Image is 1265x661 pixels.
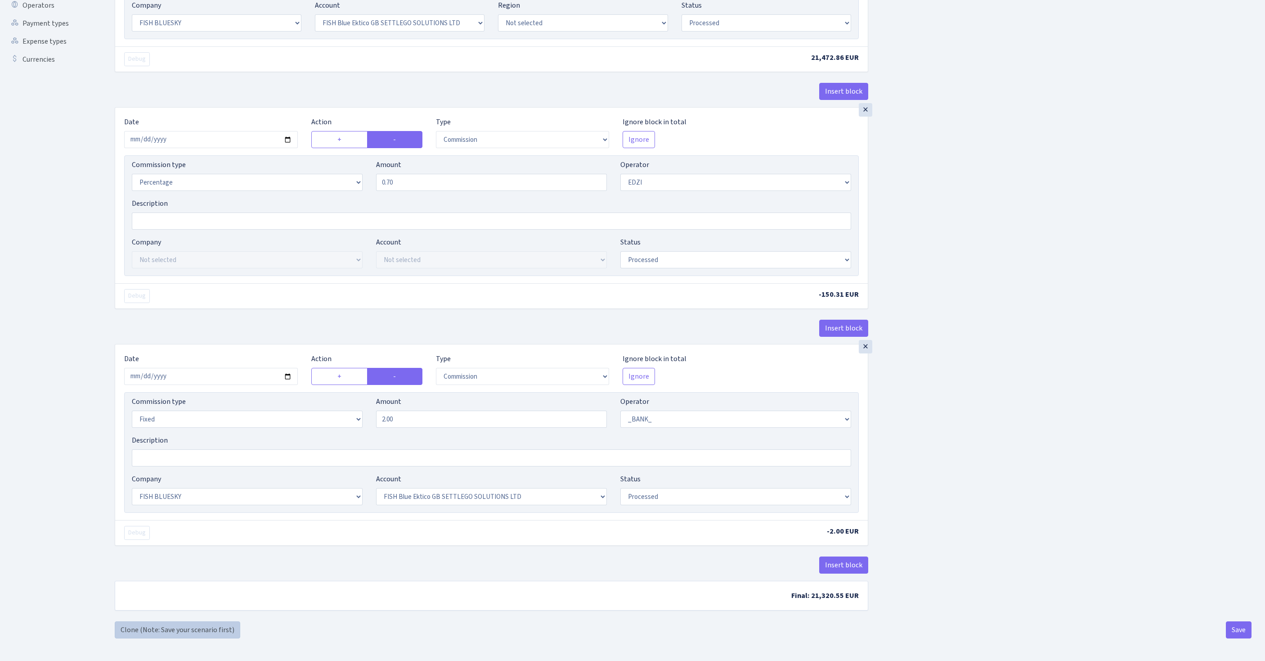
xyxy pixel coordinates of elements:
label: Type [436,353,451,364]
label: Amount [376,396,401,407]
label: + [311,131,368,148]
button: Ignore [623,368,655,385]
label: Company [132,237,161,248]
button: Debug [124,526,150,540]
label: Date [124,353,139,364]
button: Debug [124,52,150,66]
label: Commission type [132,396,186,407]
label: Commission type [132,159,186,170]
label: Account [376,474,401,484]
label: Company [132,474,161,484]
label: Account [376,237,401,248]
a: Clone (Note: Save your scenario first) [115,621,240,638]
label: + [311,368,368,385]
button: Ignore [623,131,655,148]
label: - [367,131,422,148]
label: Action [311,117,332,127]
button: Debug [124,289,150,303]
button: Insert block [819,557,868,574]
label: Operator [620,159,649,170]
button: Save [1226,621,1252,638]
label: Description [132,435,168,446]
label: Ignore block in total [623,353,686,364]
span: -150.31 EUR [819,290,859,299]
span: Final: 21,320.55 EUR [791,591,859,601]
div: × [859,103,872,117]
label: Type [436,117,451,127]
a: Expense types [4,32,94,50]
span: 21,472.86 EUR [811,53,859,63]
label: Status [620,237,641,248]
a: Payment types [4,14,94,32]
label: - [367,368,422,385]
label: Ignore block in total [623,117,686,127]
button: Insert block [819,320,868,337]
button: Insert block [819,83,868,100]
span: -2.00 EUR [827,526,859,536]
div: × [859,340,872,353]
label: Date [124,117,139,127]
label: Description [132,198,168,209]
a: Currencies [4,50,94,68]
label: Status [620,474,641,484]
label: Action [311,353,332,364]
label: Operator [620,396,649,407]
label: Amount [376,159,401,170]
